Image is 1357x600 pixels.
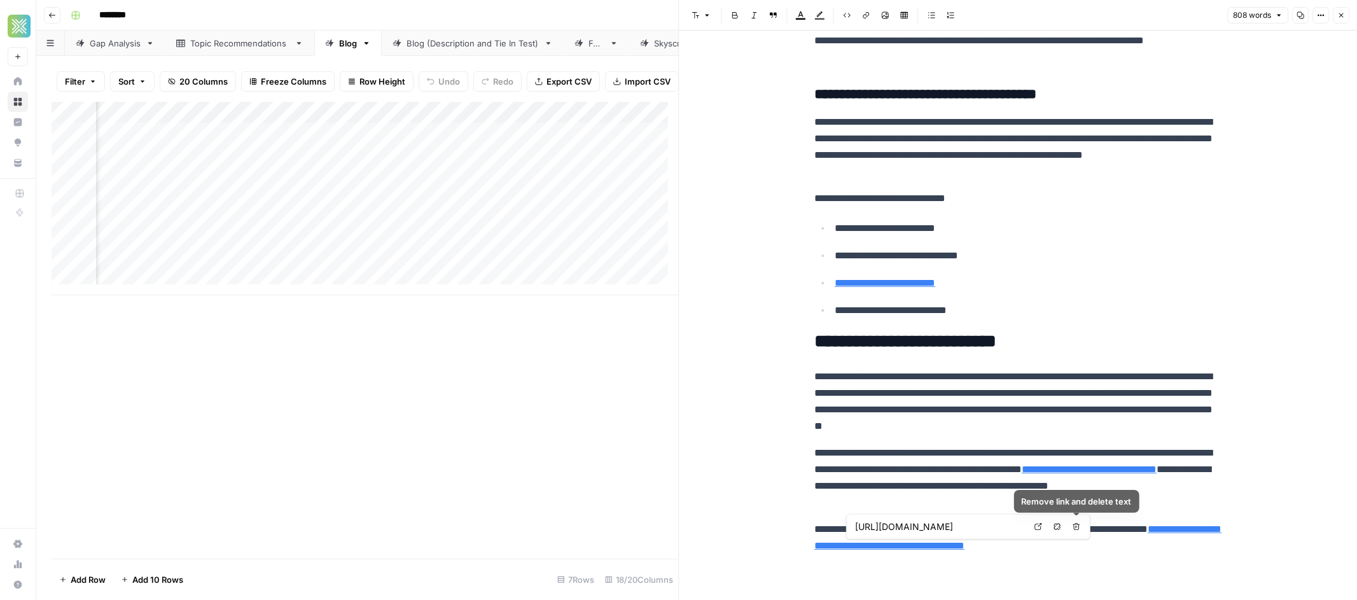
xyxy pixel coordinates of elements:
[132,573,183,586] span: Add 10 Rows
[629,31,724,56] a: Skyscraper
[473,71,522,92] button: Redo
[493,75,513,88] span: Redo
[65,31,165,56] a: Gap Analysis
[8,71,28,92] a: Home
[552,569,600,590] div: 7 Rows
[8,534,28,554] a: Settings
[8,92,28,112] a: Browse
[600,569,679,590] div: 18/20 Columns
[588,37,604,50] div: FAQ
[113,569,191,590] button: Add 10 Rows
[90,37,141,50] div: Gap Analysis
[1233,10,1271,21] span: 808 words
[8,153,28,173] a: Your Data
[340,71,414,92] button: Row Height
[52,569,113,590] button: Add Row
[8,10,28,42] button: Workspace: Xponent21
[654,37,699,50] div: Skyscraper
[71,573,106,586] span: Add Row
[8,554,28,575] a: Usage
[564,31,629,56] a: FAQ
[382,31,564,56] a: Blog (Description and Tie In Test)
[625,75,671,88] span: Import CSV
[165,31,314,56] a: Topic Recommendations
[65,75,85,88] span: Filter
[110,71,155,92] button: Sort
[339,37,357,50] div: Blog
[1227,7,1288,24] button: 808 words
[241,71,335,92] button: Freeze Columns
[605,71,679,92] button: Import CSV
[8,15,31,38] img: Xponent21 Logo
[118,75,135,88] span: Sort
[261,75,326,88] span: Freeze Columns
[438,75,460,88] span: Undo
[407,37,539,50] div: Blog (Description and Tie In Test)
[419,71,468,92] button: Undo
[527,71,600,92] button: Export CSV
[359,75,405,88] span: Row Height
[8,575,28,595] button: Help + Support
[8,112,28,132] a: Insights
[314,31,382,56] a: Blog
[160,71,236,92] button: 20 Columns
[546,75,592,88] span: Export CSV
[57,71,105,92] button: Filter
[179,75,228,88] span: 20 Columns
[8,132,28,153] a: Opportunities
[190,37,289,50] div: Topic Recommendations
